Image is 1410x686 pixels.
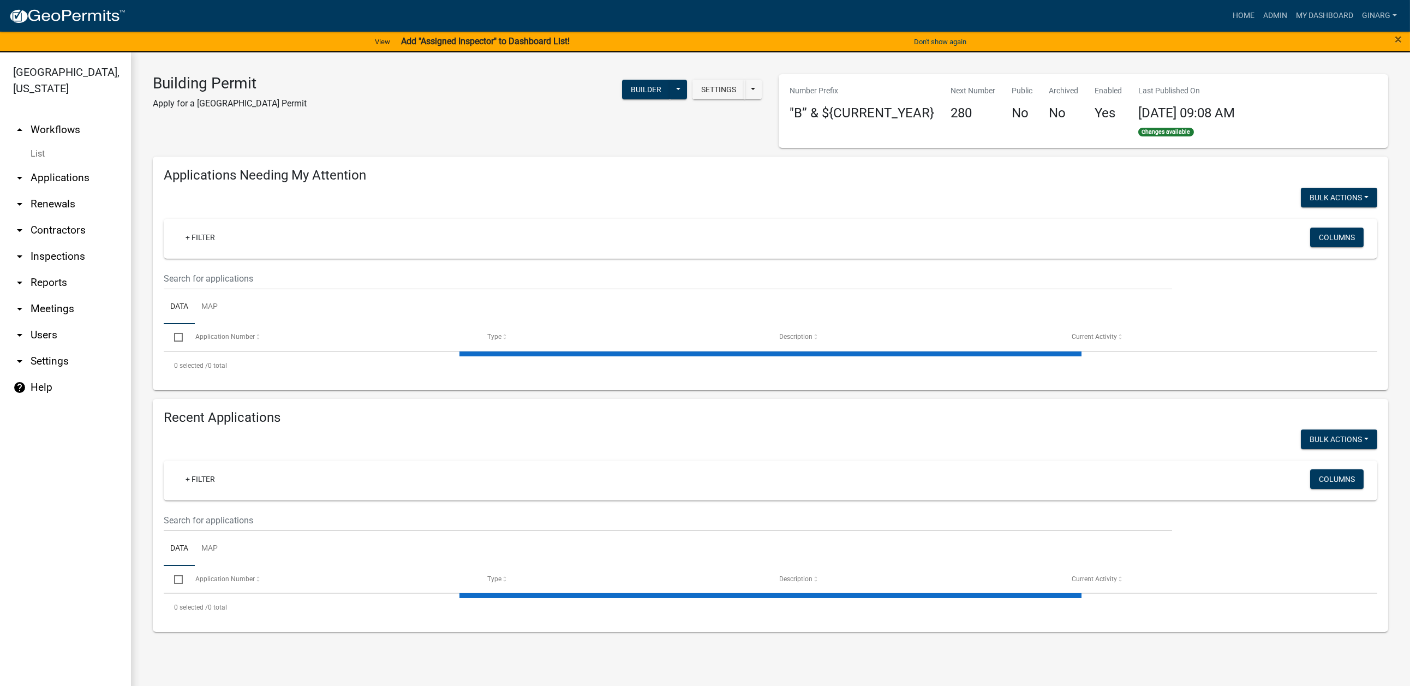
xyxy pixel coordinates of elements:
a: + Filter [177,228,224,247]
span: Description [779,575,812,583]
p: Public [1012,85,1032,97]
datatable-header-cell: Select [164,324,184,350]
a: Home [1228,5,1259,26]
p: Archived [1049,85,1078,97]
button: Don't show again [910,33,971,51]
a: Admin [1259,5,1292,26]
i: arrow_drop_down [13,329,26,342]
i: arrow_drop_down [13,198,26,211]
button: Settings [692,80,745,99]
i: arrow_drop_down [13,355,26,368]
span: Current Activity [1072,575,1117,583]
span: Type [487,333,501,341]
h4: Yes [1095,105,1122,121]
datatable-header-cell: Current Activity [1061,566,1353,592]
span: 0 selected / [174,362,208,369]
span: Description [779,333,812,341]
h4: "B” & ${CURRENT_YEAR} [790,105,934,121]
button: Columns [1310,469,1364,489]
i: arrow_drop_down [13,171,26,184]
span: Application Number [195,575,255,583]
strong: Add "Assigned Inspector" to Dashboard List! [401,36,570,46]
datatable-header-cell: Select [164,566,184,592]
span: [DATE] 09:08 AM [1138,105,1235,121]
a: ginarg [1358,5,1401,26]
div: 0 total [164,352,1377,379]
button: Bulk Actions [1301,430,1377,449]
datatable-header-cell: Type [477,324,769,350]
button: Close [1395,33,1402,46]
a: + Filter [177,469,224,489]
datatable-header-cell: Description [769,566,1061,592]
h4: Recent Applications [164,410,1377,426]
input: Search for applications [164,509,1172,532]
span: Application Number [195,333,255,341]
h4: Applications Needing My Attention [164,168,1377,183]
input: Search for applications [164,267,1172,290]
span: Current Activity [1072,333,1117,341]
button: Columns [1310,228,1364,247]
datatable-header-cell: Current Activity [1061,324,1353,350]
datatable-header-cell: Application Number [184,566,476,592]
i: arrow_drop_down [13,224,26,237]
button: Builder [622,80,670,99]
i: arrow_drop_down [13,276,26,289]
h3: Building Permit [153,74,307,93]
datatable-header-cell: Description [769,324,1061,350]
h4: No [1012,105,1032,121]
button: Bulk Actions [1301,188,1377,207]
a: View [371,33,395,51]
p: Number Prefix [790,85,934,97]
i: arrow_drop_down [13,250,26,263]
p: Apply for a [GEOGRAPHIC_DATA] Permit [153,97,307,110]
a: My Dashboard [1292,5,1358,26]
span: × [1395,32,1402,47]
a: Data [164,532,195,566]
p: Enabled [1095,85,1122,97]
div: 0 total [164,594,1377,621]
datatable-header-cell: Type [477,566,769,592]
p: Next Number [951,85,995,97]
datatable-header-cell: Application Number [184,324,476,350]
span: Changes available [1138,128,1194,136]
span: 0 selected / [174,604,208,611]
i: arrow_drop_up [13,123,26,136]
p: Last Published On [1138,85,1235,97]
i: help [13,381,26,394]
h4: No [1049,105,1078,121]
a: Map [195,290,224,325]
span: Type [487,575,501,583]
h4: 280 [951,105,995,121]
a: Map [195,532,224,566]
a: Data [164,290,195,325]
i: arrow_drop_down [13,302,26,315]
